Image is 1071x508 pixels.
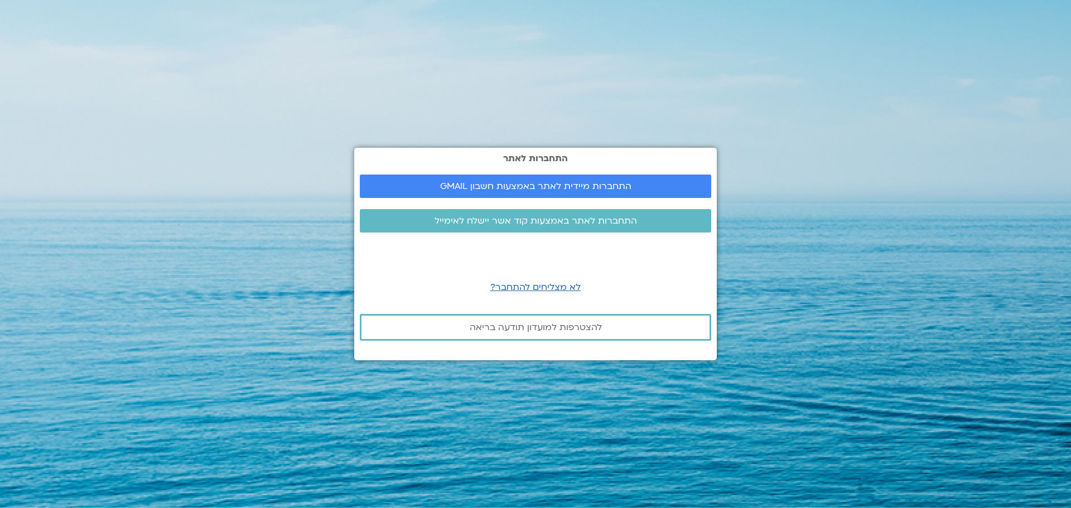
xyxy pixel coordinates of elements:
a: לא מצליחים להתחבר? [490,281,581,293]
span: התחברות לאתר באמצעות קוד אשר יישלח לאימייל [435,216,637,226]
span: להצטרפות למועדון תודעה בריאה [470,322,602,332]
a: התחברות לאתר באמצעות קוד אשר יישלח לאימייל [360,209,711,233]
span: התחברות מיידית לאתר באמצעות חשבון GMAIL [440,181,631,191]
a: התחברות מיידית לאתר באמצעות חשבון GMAIL [360,175,711,198]
a: להצטרפות למועדון תודעה בריאה [360,314,711,341]
h2: התחברות לאתר [360,153,711,163]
